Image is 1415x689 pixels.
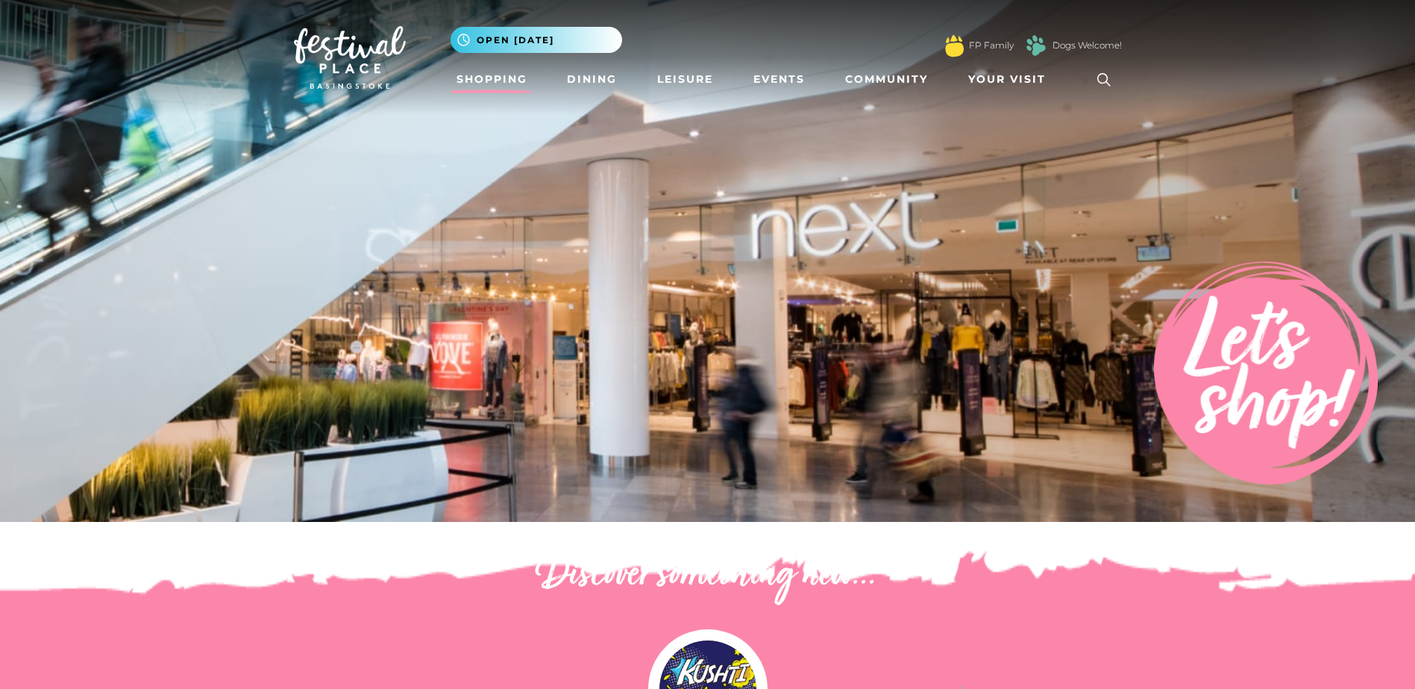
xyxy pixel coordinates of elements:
[839,66,934,93] a: Community
[969,39,1014,52] a: FP Family
[294,26,406,89] img: Festival Place Logo
[962,66,1059,93] a: Your Visit
[1052,39,1122,52] a: Dogs Welcome!
[294,552,1122,600] h2: Discover something new...
[747,66,811,93] a: Events
[477,34,554,47] span: Open [DATE]
[968,72,1046,87] span: Your Visit
[651,66,719,93] a: Leisure
[451,66,533,93] a: Shopping
[561,66,623,93] a: Dining
[451,27,622,53] button: Open [DATE]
